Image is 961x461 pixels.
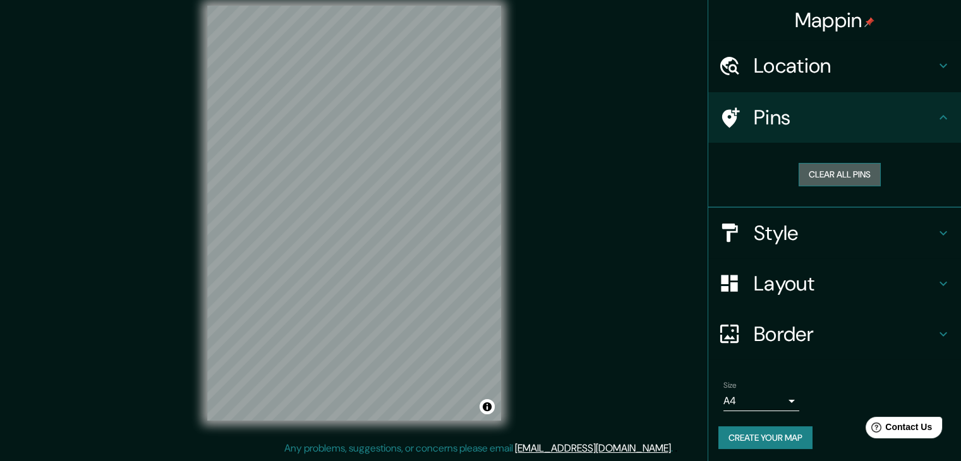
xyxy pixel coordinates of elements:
a: [EMAIL_ADDRESS][DOMAIN_NAME] [515,441,671,455]
div: A4 [723,391,799,411]
iframe: Help widget launcher [849,412,947,447]
div: . [675,441,677,456]
button: Create your map [718,426,813,450]
div: . [673,441,675,456]
div: Border [708,309,961,359]
button: Clear all pins [799,163,881,186]
label: Size [723,380,737,390]
div: Pins [708,92,961,143]
div: Layout [708,258,961,309]
img: pin-icon.png [864,17,874,27]
h4: Layout [754,271,936,296]
h4: Border [754,321,936,347]
p: Any problems, suggestions, or concerns please email . [284,441,673,456]
canvas: Map [207,6,501,421]
button: Toggle attribution [480,399,495,414]
h4: Location [754,53,936,78]
h4: Style [754,220,936,246]
h4: Pins [754,105,936,130]
h4: Mappin [795,8,875,33]
div: Style [708,208,961,258]
div: Location [708,40,961,91]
